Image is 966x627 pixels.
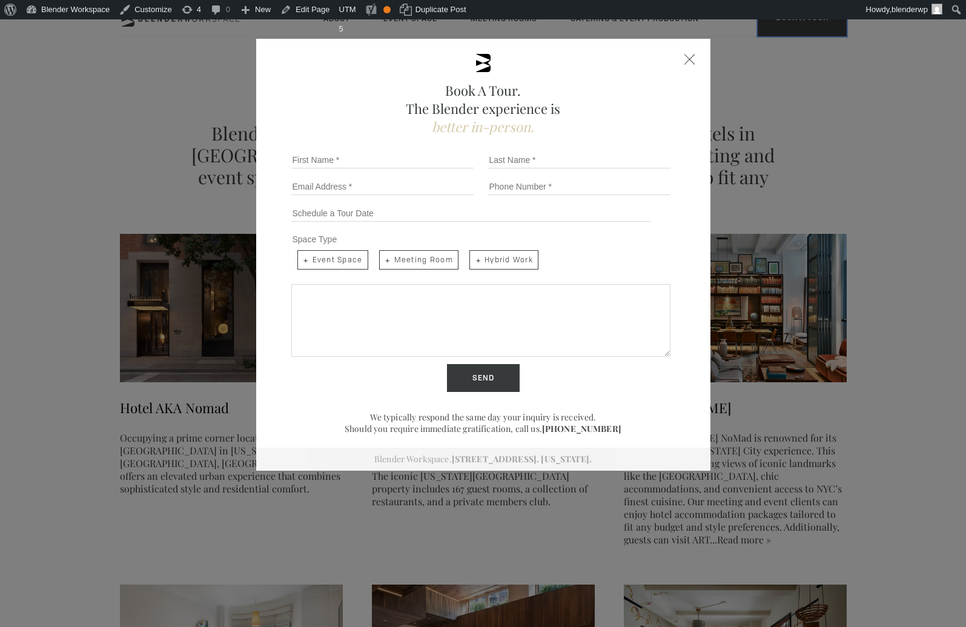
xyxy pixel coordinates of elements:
input: First Name * [291,151,474,168]
p: Should you require immediate gratification, call us. [286,423,680,434]
span: blenderwp [892,5,928,14]
input: Phone Number * [488,178,670,195]
input: Last Name * [488,151,670,168]
input: Schedule a Tour Date [291,205,652,222]
a: [STREET_ADDRESS]. [US_STATE]. [452,453,592,465]
input: Email Address * [291,178,474,195]
span: Meeting Room [379,250,458,270]
span: 5 [339,24,343,33]
div: Close form [684,54,695,65]
p: We typically respond the same day your inquiry is received. [286,411,680,423]
h2: Book A Tour. The Blender experience is [286,81,680,136]
span: Event Space [297,250,368,270]
iframe: Chat Widget [748,457,966,627]
a: [PHONE_NUMBER] [542,423,621,434]
input: Send [447,364,520,392]
span: Hybrid Work [469,250,538,270]
div: Blender Workspace. [256,448,710,471]
span: better in-person. [432,118,534,136]
span: Space Type [293,234,337,244]
div: OK [383,6,391,13]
